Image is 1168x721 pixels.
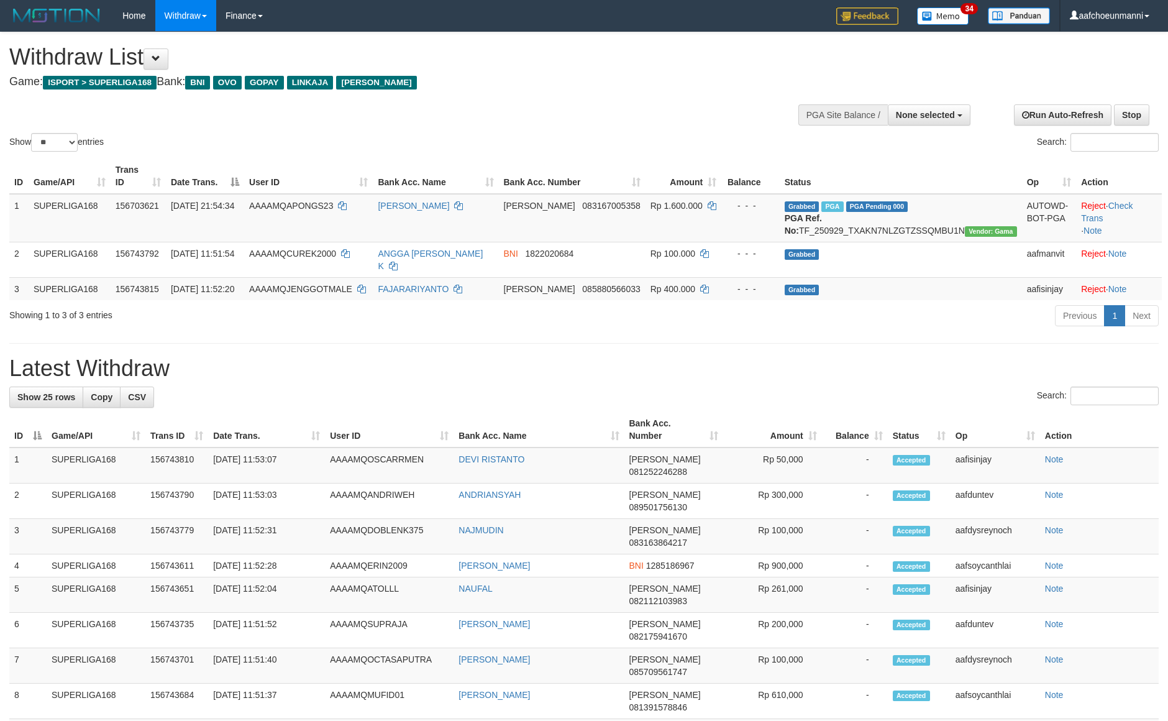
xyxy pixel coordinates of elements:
[780,194,1022,242] td: TF_250929_TXAKN7NLZGTZSSQMBU1N
[780,158,1022,194] th: Status
[1070,133,1159,152] input: Search:
[629,502,687,512] span: Copy 089501756130 to clipboard
[822,554,888,577] td: -
[504,284,575,294] span: [PERSON_NAME]
[325,448,454,484] td: AAAAMQOSCARRMEN
[9,554,47,577] td: 4
[1081,284,1106,294] a: Reject
[91,392,112,402] span: Copy
[9,76,766,88] h4: Game: Bank:
[29,158,111,194] th: Game/API: activate to sort column ascending
[213,76,242,90] span: OVO
[249,284,352,294] span: AAAAMQJENGGOTMALE
[171,249,234,259] span: [DATE] 11:51:54
[629,525,701,535] span: [PERSON_NAME]
[9,194,29,242] td: 1
[650,249,695,259] span: Rp 100.000
[47,684,145,719] td: SUPERLIGA168
[646,561,695,571] span: Copy 1285186967 to clipboard
[116,284,159,294] span: 156743815
[29,194,111,242] td: SUPERLIGA168
[629,538,687,548] span: Copy 083163864217 to clipboard
[1076,277,1162,300] td: ·
[208,519,325,554] td: [DATE] 11:52:31
[1014,104,1111,126] a: Run Auto-Refresh
[208,613,325,648] td: [DATE] 11:51:52
[454,412,624,448] th: Bank Acc. Name: activate to sort column ascending
[116,249,159,259] span: 156743792
[145,684,208,719] td: 156743684
[1022,158,1077,194] th: Op: activate to sort column ascending
[9,304,477,321] div: Showing 1 to 3 of 3 entries
[723,519,822,554] td: Rp 100,000
[988,7,1050,24] img: panduan.png
[208,448,325,484] td: [DATE] 11:53:07
[166,158,244,194] th: Date Trans.: activate to sort column descending
[629,584,701,594] span: [PERSON_NAME]
[1076,242,1162,277] td: ·
[836,7,898,25] img: Feedback.jpg
[9,387,83,408] a: Show 25 rows
[378,201,449,211] a: [PERSON_NAME]
[726,200,774,212] div: - - -
[629,619,701,629] span: [PERSON_NAME]
[726,247,774,260] div: - - -
[171,284,234,294] span: [DATE] 11:52:20
[896,110,955,120] span: None selected
[1022,194,1077,242] td: AUTOWD-BOT-PGA
[459,525,503,535] a: NAJMUDIN
[504,249,518,259] span: BNI
[185,76,209,90] span: BNI
[244,158,373,194] th: User ID: activate to sort column ascending
[47,519,145,554] td: SUPERLIGA168
[128,392,146,402] span: CSV
[504,201,575,211] span: [PERSON_NAME]
[1055,305,1105,326] a: Previous
[951,484,1040,519] td: aafduntev
[1045,561,1064,571] a: Note
[1045,454,1064,464] a: Note
[1125,305,1159,326] a: Next
[888,104,970,126] button: None selected
[951,613,1040,648] td: aafduntev
[325,613,454,648] td: AAAAMQSUPRAJA
[582,284,640,294] span: Copy 085880566033 to clipboard
[822,484,888,519] td: -
[1037,133,1159,152] label: Search:
[650,284,695,294] span: Rp 400.000
[723,684,822,719] td: Rp 610,000
[629,596,687,606] span: Copy 082112103983 to clipboard
[116,201,159,211] span: 156703621
[951,519,1040,554] td: aafdysreynoch
[47,484,145,519] td: SUPERLIGA168
[650,201,703,211] span: Rp 1.600.000
[723,613,822,648] td: Rp 200,000
[245,76,284,90] span: GOPAY
[9,684,47,719] td: 8
[325,484,454,519] td: AAAAMQANDRIWEH
[459,654,530,664] a: [PERSON_NAME]
[47,554,145,577] td: SUPERLIGA168
[325,412,454,448] th: User ID: activate to sort column ascending
[726,283,774,295] div: - - -
[47,412,145,448] th: Game/API: activate to sort column ascending
[31,133,78,152] select: Showentries
[499,158,646,194] th: Bank Acc. Number: activate to sort column ascending
[951,554,1040,577] td: aafsoycanthlai
[723,648,822,684] td: Rp 100,000
[822,577,888,613] td: -
[893,490,930,501] span: Accepted
[9,277,29,300] td: 3
[1076,194,1162,242] td: · ·
[378,284,449,294] a: FAJARARIYANTO
[822,519,888,554] td: -
[145,577,208,613] td: 156743651
[9,577,47,613] td: 5
[822,613,888,648] td: -
[373,158,498,194] th: Bank Acc. Name: activate to sort column ascending
[171,201,234,211] span: [DATE] 21:54:34
[9,158,29,194] th: ID
[526,249,574,259] span: Copy 1822020684 to clipboard
[9,648,47,684] td: 7
[83,387,121,408] a: Copy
